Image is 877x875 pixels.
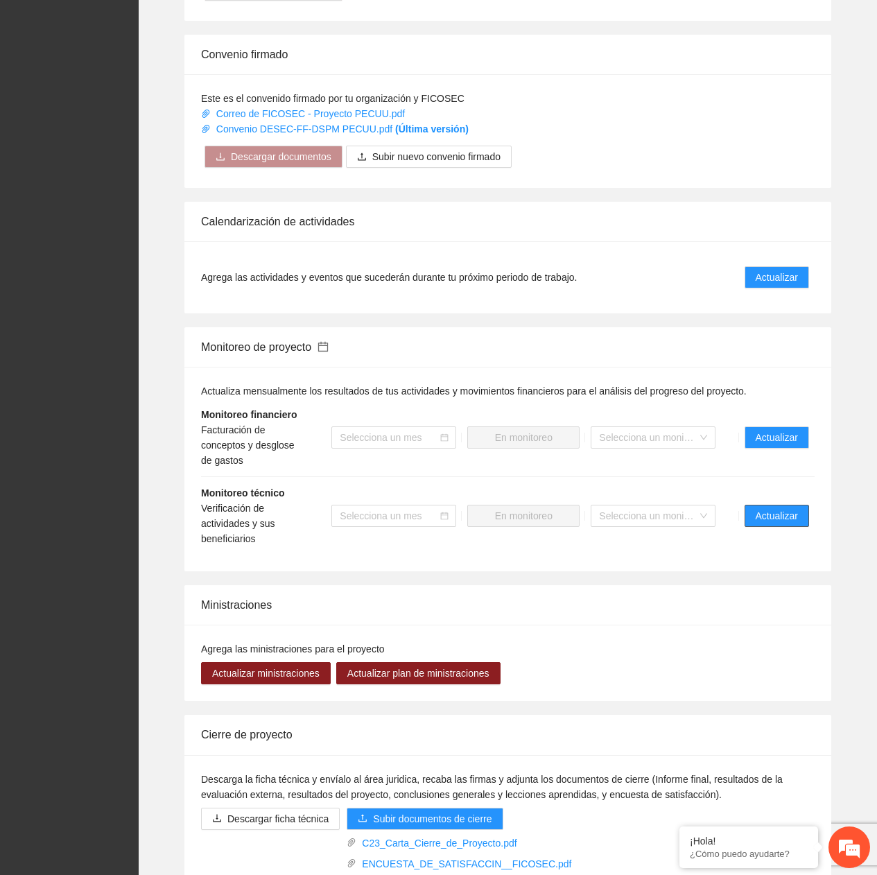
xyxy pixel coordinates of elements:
[356,835,578,851] a: C23_Carta_Cierre_de_Proyecto.pdf
[201,124,211,134] span: paper-clip
[357,152,367,163] span: upload
[201,424,295,466] span: Facturación de conceptos y desglose de gastos
[201,503,275,544] span: Verificación de actividades y sus beneficiarios
[212,666,320,681] span: Actualizar ministraciones
[201,774,783,800] span: Descarga la ficha técnica y envíalo al área juridica, recaba las firmas y adjunta los documentos ...
[201,668,331,679] a: Actualizar ministraciones
[395,123,469,135] strong: (Última versión)
[347,838,356,847] span: paper-clip
[690,849,808,859] p: ¿Cómo puedo ayudarte?
[318,341,329,352] span: calendar
[336,668,501,679] a: Actualizar plan de ministraciones
[356,856,578,872] a: ENCUESTA_DE_SATISFACCIN__FICOSEC.pdf
[440,433,449,442] span: calendar
[212,813,222,824] span: download
[201,643,385,655] span: Agrega las ministraciones para el proyecto
[201,409,297,420] strong: Monitoreo financiero
[756,508,798,523] span: Actualizar
[347,666,489,681] span: Actualizar plan de ministraciones
[201,487,285,499] strong: Monitoreo técnico
[201,327,815,367] div: Monitoreo de proyecto
[756,270,798,285] span: Actualizar
[347,813,503,824] span: uploadSubir documentos de cierre
[231,149,331,164] span: Descargar documentos
[201,108,408,119] a: Correo de FICOSEC - Proyecto PECUU.pdf
[201,662,331,684] button: Actualizar ministraciones
[745,266,809,288] button: Actualizar
[201,35,815,74] div: Convenio firmado
[227,811,329,826] span: Descargar ficha técnica
[201,715,815,754] div: Cierre de proyecto
[201,109,211,119] span: paper-clip
[756,430,798,445] span: Actualizar
[201,585,815,625] div: Ministraciones
[205,146,342,168] button: downloadDescargar documentos
[372,149,501,164] span: Subir nuevo convenio firmado
[72,71,233,89] div: Chatee con nosotros ahora
[346,151,512,162] span: uploadSubir nuevo convenio firmado
[201,123,469,135] a: Convenio DESEC-FF-DSPM PECUU.pdf
[346,146,512,168] button: uploadSubir nuevo convenio firmado
[216,152,225,163] span: download
[745,426,809,449] button: Actualizar
[347,858,356,868] span: paper-clip
[201,93,464,104] span: Este es el convenido firmado por tu organización y FICOSEC
[347,808,503,830] button: uploadSubir documentos de cierre
[690,835,808,847] div: ¡Hola!
[201,202,815,241] div: Calendarización de actividades
[336,662,501,684] button: Actualizar plan de ministraciones
[201,385,747,397] span: Actualiza mensualmente los resultados de tus actividades y movimientos financieros para el anális...
[201,813,340,824] a: downloadDescargar ficha técnica
[440,512,449,520] span: calendar
[201,808,340,830] button: downloadDescargar ficha técnica
[7,379,264,427] textarea: Escriba su mensaje y pulse “Intro”
[745,505,809,527] button: Actualizar
[311,341,329,353] a: calendar
[201,270,577,285] span: Agrega las actividades y eventos que sucederán durante tu próximo periodo de trabajo.
[80,185,191,325] span: Estamos en línea.
[227,7,261,40] div: Minimizar ventana de chat en vivo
